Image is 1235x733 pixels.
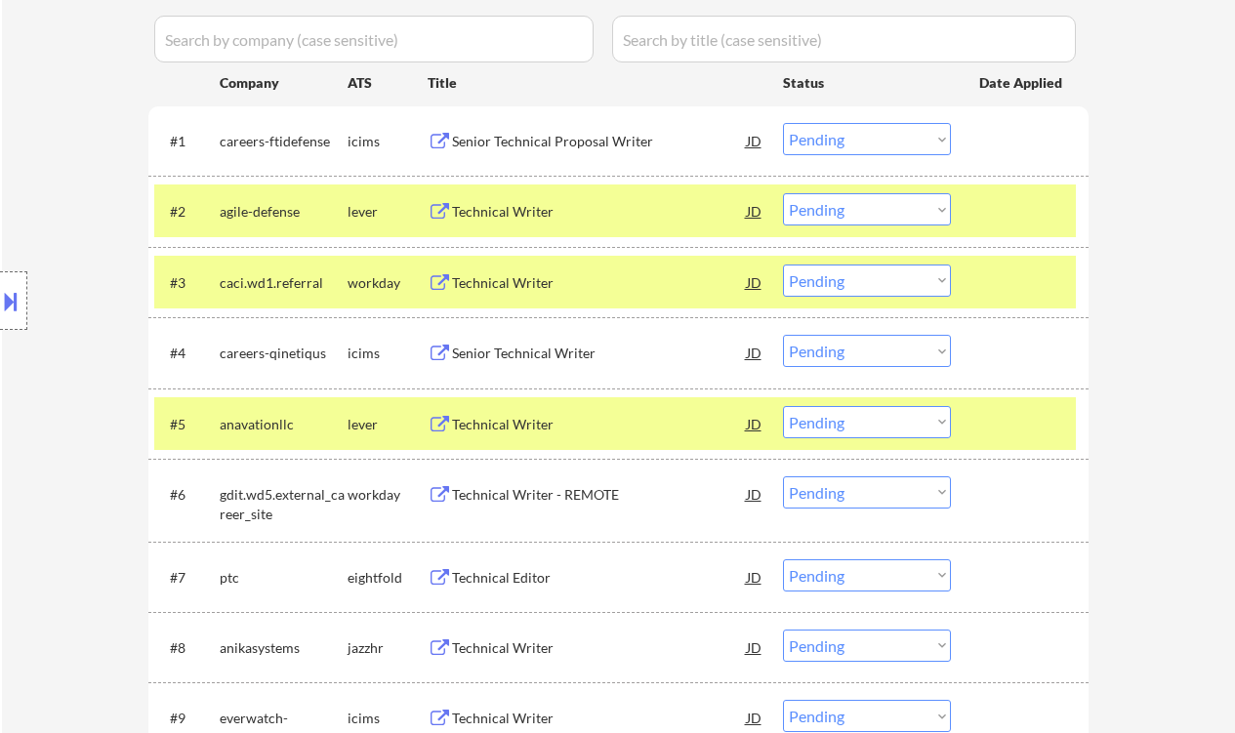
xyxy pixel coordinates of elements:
div: anikasystems [220,638,348,658]
div: Technical Writer [452,638,747,658]
div: Technical Writer - REMOTE [452,485,747,505]
div: #7 [170,568,204,588]
div: icims [348,709,428,728]
div: Technical Writer [452,202,747,222]
div: #9 [170,709,204,728]
div: Technical Writer [452,273,747,293]
div: Technical Editor [452,568,747,588]
div: lever [348,202,428,222]
div: JD [745,630,764,665]
input: Search by company (case sensitive) [154,16,594,62]
div: workday [348,485,428,505]
div: JD [745,265,764,300]
div: icims [348,132,428,151]
div: gdit.wd5.external_career_site [220,485,348,523]
div: JD [745,193,764,228]
div: Date Applied [979,73,1065,93]
div: Senior Technical Writer [452,344,747,363]
div: ATS [348,73,428,93]
div: JD [745,476,764,511]
div: JD [745,559,764,594]
div: ptc [220,568,348,588]
div: eightfold [348,568,428,588]
div: Technical Writer [452,709,747,728]
div: jazzhr [348,638,428,658]
div: JD [745,335,764,370]
div: lever [348,415,428,434]
input: Search by title (case sensitive) [612,16,1076,62]
div: #6 [170,485,204,505]
div: Senior Technical Proposal Writer [452,132,747,151]
div: JD [745,123,764,158]
div: Company [220,73,348,93]
div: Title [428,73,764,93]
div: icims [348,344,428,363]
div: Technical Writer [452,415,747,434]
div: Status [783,64,951,100]
div: JD [745,406,764,441]
div: workday [348,273,428,293]
div: #8 [170,638,204,658]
